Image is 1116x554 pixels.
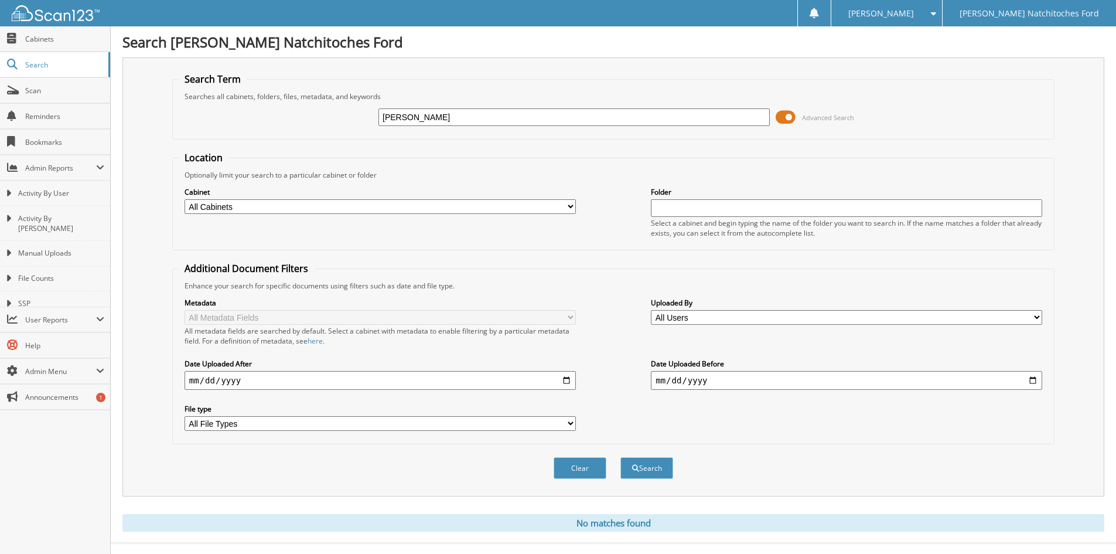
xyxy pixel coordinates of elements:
[651,187,1042,197] label: Folder
[25,111,104,121] span: Reminders
[848,10,914,17] span: [PERSON_NAME]
[185,371,576,390] input: start
[960,10,1099,17] span: [PERSON_NAME] Natchitoches Ford
[1057,498,1116,554] iframe: Chat Widget
[185,404,576,414] label: File type
[25,163,96,173] span: Admin Reports
[185,359,576,369] label: Date Uploaded After
[25,315,96,325] span: User Reports
[308,336,323,346] a: here
[18,213,104,233] span: Activity By [PERSON_NAME]
[25,366,96,376] span: Admin Menu
[18,188,104,199] span: Activity By User
[96,393,105,402] div: 1
[12,5,100,21] img: scan123-logo-white.svg
[122,32,1104,52] h1: Search [PERSON_NAME] Natchitoches Ford
[554,457,606,479] button: Clear
[179,170,1048,180] div: Optionally limit your search to a particular cabinet or folder
[651,359,1042,369] label: Date Uploaded Before
[185,326,576,346] div: All metadata fields are searched by default. Select a cabinet with metadata to enable filtering b...
[179,73,247,86] legend: Search Term
[25,137,104,147] span: Bookmarks
[651,371,1042,390] input: end
[25,34,104,44] span: Cabinets
[122,514,1104,532] div: No matches found
[25,86,104,96] span: Scan
[179,262,314,275] legend: Additional Document Filters
[179,281,1048,291] div: Enhance your search for specific documents using filters such as date and file type.
[802,113,854,122] span: Advanced Search
[25,392,104,402] span: Announcements
[25,60,103,70] span: Search
[179,151,228,164] legend: Location
[18,298,104,309] span: SSP
[18,248,104,259] span: Manual Uploads
[185,298,576,308] label: Metadata
[25,341,104,351] span: Help
[620,457,673,479] button: Search
[651,298,1042,308] label: Uploaded By
[651,218,1042,238] div: Select a cabinet and begin typing the name of the folder you want to search in. If the name match...
[179,91,1048,101] div: Searches all cabinets, folders, files, metadata, and keywords
[185,187,576,197] label: Cabinet
[18,273,104,284] span: File Counts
